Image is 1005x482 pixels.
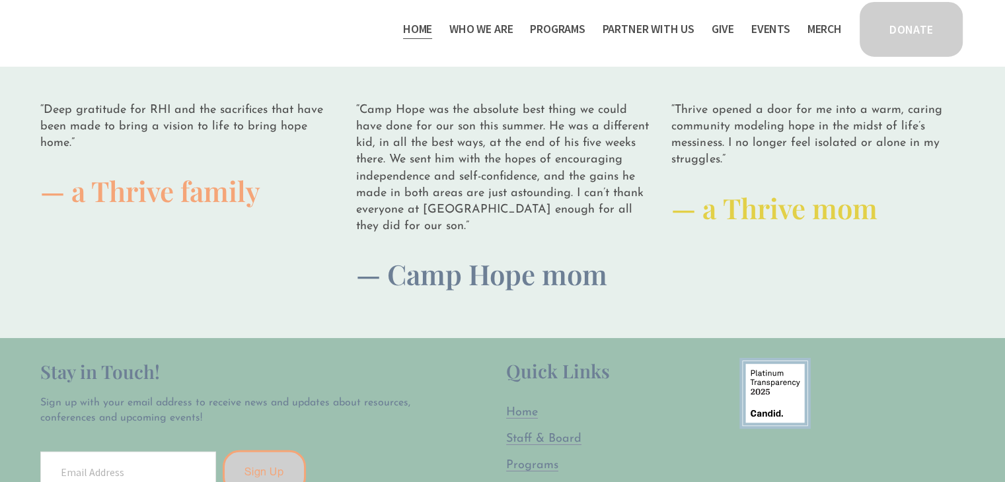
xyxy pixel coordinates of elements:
span: Partner With Us [603,20,694,39]
span: Home [506,407,538,419]
a: folder dropdown [603,18,694,40]
span: Staff & Board [506,433,581,445]
p: “Camp Hope was the absolute best thing we could have done for our son this summer. He was a diffe... [356,102,650,236]
p: Sign up with your email address to receive news and updates about resources, conferences and upco... [40,396,422,425]
span: Programs [506,460,558,471]
a: Merch [807,18,842,40]
span: Programs [530,20,585,39]
a: Home [506,405,538,421]
a: Events [751,18,790,40]
span: — a Thrive mom [671,189,877,226]
a: folder dropdown [530,18,585,40]
a: Staff & Board [506,431,581,448]
p: “Deep gratitude for RHI and the sacrifices that have been made to bring a vision to life to bring... [40,102,334,153]
img: 9878580 [739,358,811,429]
span: — Camp Hope mom [356,256,607,293]
p: “Thrive opened a door for me into a warm, caring community modeling hope in the midst of life’s m... [671,102,965,169]
a: Home [403,18,432,40]
span: Who We Are [449,20,513,39]
span: — a Thrive family [40,172,260,209]
span: Quick Links [506,359,610,383]
h2: Stay in Touch! [40,358,422,386]
a: Programs [506,458,558,474]
a: Give [712,18,734,40]
a: folder dropdown [449,18,513,40]
span: Sign Up [244,465,284,478]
